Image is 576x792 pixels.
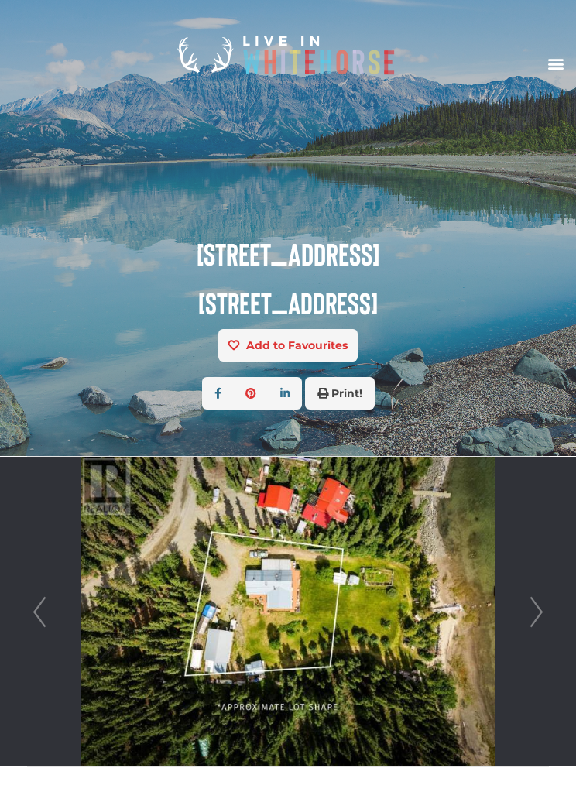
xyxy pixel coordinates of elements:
span: [STREET_ADDRESS] [63,236,512,270]
div: Menu Toggle [543,50,568,76]
button: Add to Favourites [218,329,358,362]
a: Prev [28,457,51,766]
img: 52 Lakeview Road, Whitehorse South, Yukon Y0B 1B0 - Photo 3 - 16658 [81,457,494,766]
strong: Print! [331,386,362,400]
strong: Add to Favourites [246,338,348,352]
small: [STREET_ADDRESS] [198,284,378,321]
a: Next [525,457,548,766]
button: Print! [305,377,375,410]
